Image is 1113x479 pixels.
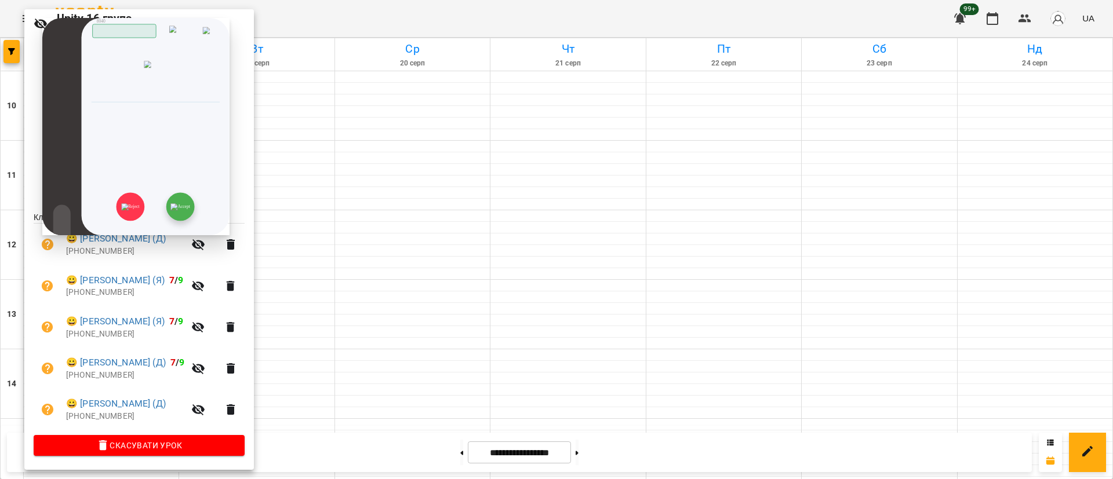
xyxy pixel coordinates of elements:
ul: Клієнти [34,211,245,434]
button: Візит ще не сплачено. Додати оплату? [34,396,61,423]
span: 7 [169,316,174,327]
a: 😀 [PERSON_NAME] (Д) [66,397,166,411]
h6: Unity 16 група [57,9,245,27]
a: 😀 [PERSON_NAME] (Я) [66,315,165,328]
span: 7 [169,275,174,286]
p: [PHONE_NUMBER] [66,287,184,298]
button: Скасувати Урок [34,435,245,456]
button: Візит ще не сплачено. Додати оплату? [34,231,61,258]
span: 9 [179,357,184,368]
span: 9 [178,275,183,286]
button: Візит ще не сплачено. Додати оплату? [34,272,61,300]
button: Візит ще не сплачено. Додати оплату? [34,313,61,341]
p: [PHONE_NUMBER] [66,246,184,257]
b: / [170,357,184,368]
span: Скасувати Урок [43,438,235,452]
a: 😀 [PERSON_NAME] (Д) [66,356,166,370]
p: [PHONE_NUMBER] [66,328,184,340]
p: [PHONE_NUMBER] [66,411,184,422]
span: 7 [170,357,176,368]
a: 😀 [PERSON_NAME] (Д) [66,232,166,246]
p: [PHONE_NUMBER] [66,370,184,381]
a: 😀 [PERSON_NAME] (Я) [66,273,165,287]
button: Візит ще не сплачено. Додати оплату? [34,354,61,382]
span: 9 [178,316,183,327]
b: / [169,275,183,286]
b: / [169,316,183,327]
